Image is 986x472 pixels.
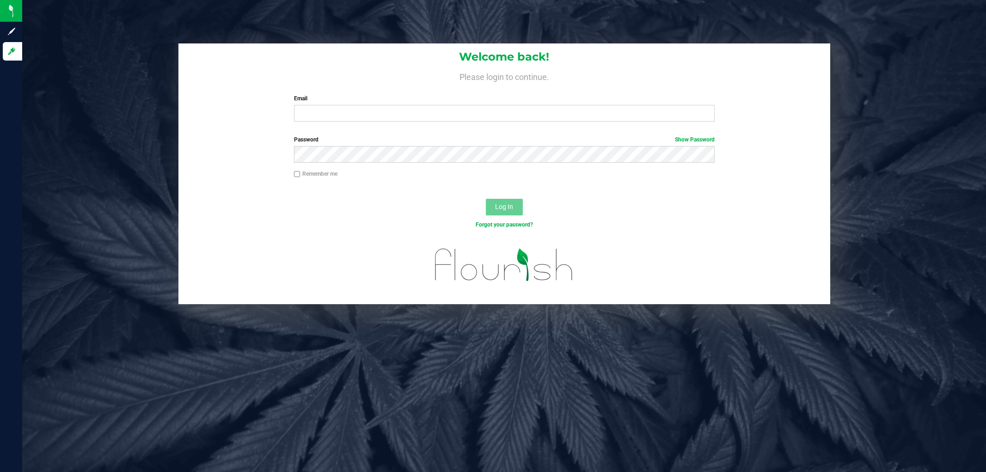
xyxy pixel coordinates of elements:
[7,27,16,36] inline-svg: Sign up
[294,94,715,103] label: Email
[294,170,337,178] label: Remember me
[486,199,523,215] button: Log In
[495,203,513,210] span: Log In
[178,51,830,63] h1: Welcome back!
[423,239,586,291] img: flourish_logo.svg
[178,70,830,81] h4: Please login to continue.
[476,221,533,228] a: Forgot your password?
[294,136,318,143] span: Password
[675,136,715,143] a: Show Password
[7,47,16,56] inline-svg: Log in
[294,171,300,178] input: Remember me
